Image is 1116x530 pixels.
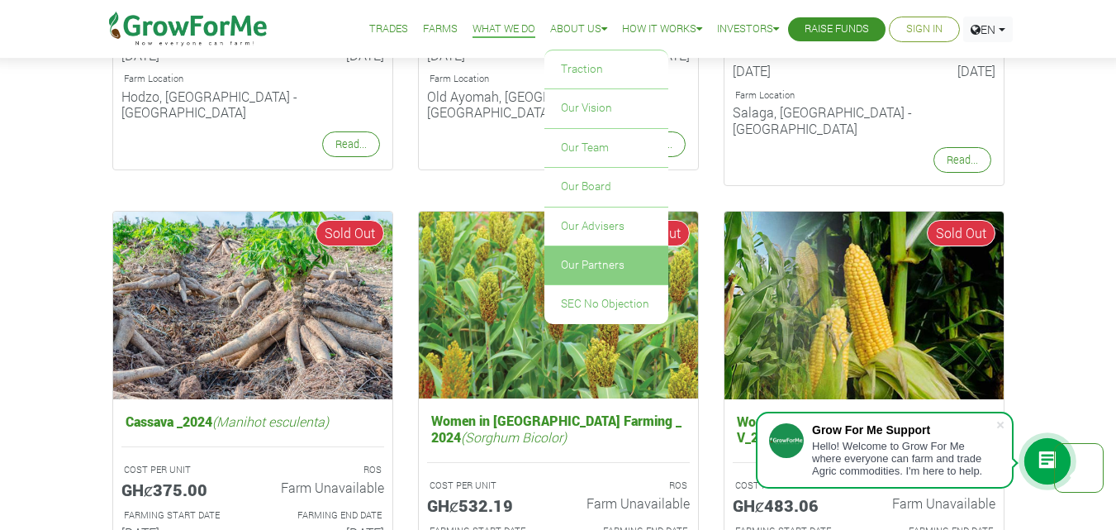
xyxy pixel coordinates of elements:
i: (Manihot esculenta) [212,413,329,430]
h6: Hodzo, [GEOGRAPHIC_DATA] - [GEOGRAPHIC_DATA] [121,88,384,120]
a: Farms [423,21,458,38]
p: Estimated Farming Start Date [124,509,238,523]
div: Hello! Welcome to Grow For Me where everyone can farm and trade Agric commodities. I'm here to help. [812,440,995,477]
a: Sign In [906,21,943,38]
h5: Women in [GEOGRAPHIC_DATA] Farming _ 2024 [427,408,690,448]
h6: Farm Unavailable [265,480,384,495]
h6: Salaga, [GEOGRAPHIC_DATA] - [GEOGRAPHIC_DATA] [733,104,995,136]
h6: Farm Unavailable [571,495,690,511]
p: ROS [268,463,382,477]
a: Our Advisers [544,208,668,246]
a: How it Works [622,21,702,38]
a: Traction [544,50,668,88]
a: About Us [550,21,607,38]
a: Investors [717,21,779,38]
h5: GHȼ375.00 [121,480,240,499]
span: Sold Out [927,220,995,246]
i: (Sorghum Bicolor) [461,428,567,446]
a: Read... [933,147,991,173]
a: What We Do [473,21,535,38]
h5: GHȼ483.06 [733,495,852,515]
a: Our Board [544,168,668,206]
p: A unit is a quarter of an Acre [430,479,544,493]
h6: Old Ayomah, [GEOGRAPHIC_DATA] - [GEOGRAPHIC_DATA] [427,88,690,120]
p: ROS [573,479,687,493]
div: Grow For Me Support [812,423,995,437]
h6: Farm Unavailable [876,495,995,511]
h6: [DATE] [121,47,240,63]
img: growforme image [113,212,392,399]
h5: GHȼ532.19 [427,495,546,515]
a: Trades [369,21,408,38]
h6: [DATE] [876,63,995,79]
a: SEC No Objection [544,285,668,323]
h6: [DATE] [733,63,852,79]
a: EN [963,17,1013,42]
p: A unit is a quarter of an Acre [124,463,238,477]
span: Sold Out [316,220,384,246]
a: Our Team [544,129,668,167]
p: Location of Farm [735,88,993,103]
p: A unit is a quarter of an Acre [735,479,849,493]
a: Our Partners [544,246,668,284]
a: Raise Funds [805,21,869,38]
a: Read... [322,131,380,157]
img: growforme image [724,212,1004,399]
a: Our Vision [544,89,668,127]
h5: Cassava _2024 [121,409,384,433]
p: Location of Farm [124,72,382,86]
h5: Women in [GEOGRAPHIC_DATA] V_2024 [733,409,995,449]
h6: [DATE] [427,47,546,63]
p: Estimated Farming End Date [268,509,382,523]
p: Location of Farm [430,72,687,86]
img: growforme image [419,212,698,399]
